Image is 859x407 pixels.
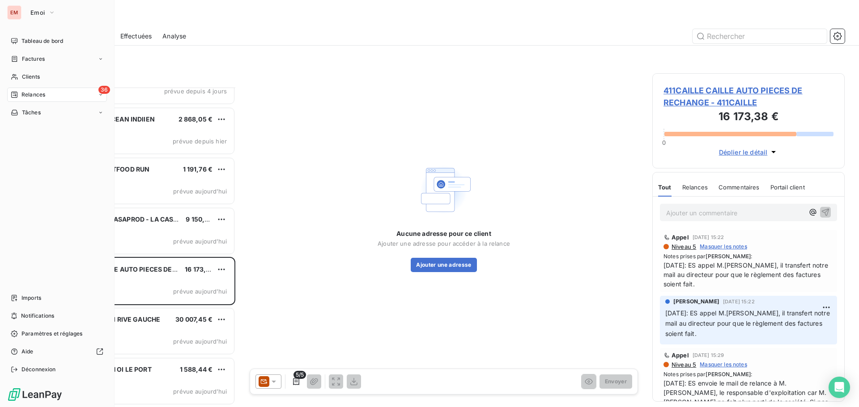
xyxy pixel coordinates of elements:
span: Appel [672,234,689,241]
a: Clients [7,70,107,84]
span: prévue aujourd’hui [173,288,227,295]
a: Factures [7,52,107,66]
h3: 16 173,38 € [663,109,833,126]
span: prévue aujourd’hui [173,188,227,195]
span: Niveau 5 [671,243,696,250]
span: Notes prises par : [663,252,833,260]
span: Aide [21,348,34,356]
span: Portail client [770,184,805,191]
span: Paramètres et réglages [21,330,82,338]
span: [DATE] 15:29 [693,352,724,358]
span: prévue aujourd’hui [173,338,227,345]
span: Niveau 5 [671,361,696,368]
a: Imports [7,291,107,305]
button: Déplier le détail [716,147,781,157]
span: Masquer les notes [700,361,747,369]
a: Tâches [7,105,107,120]
a: Paramètres et réglages [7,327,107,341]
span: Appel [672,352,689,359]
span: 411CAILLE CAILLE AUTO PIECES DE RECHANGE [63,265,209,273]
span: 0 [662,139,666,146]
span: 9 150,07 € [186,215,218,223]
span: Tâches [22,109,41,117]
span: Commentaires [719,184,760,191]
img: Logo LeanPay [7,387,63,402]
span: Imports [21,294,41,302]
img: Empty state [415,161,472,218]
a: Aide [7,344,107,359]
span: Ajouter une adresse pour accéder à la relance [378,240,510,247]
span: prévue depuis 4 jours [164,88,227,95]
span: Analyse [162,32,186,41]
span: 16 173,38 € [185,265,220,273]
div: grid [43,88,235,407]
span: [DATE]: ES appel M.[PERSON_NAME], il transfert notre mail au directeur pour que le règlement des ... [665,309,832,337]
a: Tableau de bord [7,34,107,48]
button: Ajouter une adresse [411,258,476,272]
span: 30 007,45 € [175,315,213,323]
span: Notifications [21,312,54,320]
span: [PERSON_NAME] [706,253,751,260]
span: 5/5 [293,371,306,379]
span: Effectuées [120,32,152,41]
span: 1 191,76 € [183,165,213,173]
span: 36 [98,86,110,94]
button: Envoyer [600,374,632,389]
span: 411CASAPROD CASAPROD - LA CASE A PAINS [63,215,204,223]
span: prévue depuis hier [173,138,227,145]
span: Tableau de bord [21,37,63,45]
span: [DATE] 15:22 [723,299,755,304]
span: 411CAILLE CAILLE AUTO PIECES DE RECHANGE - 411CAILLE [663,84,833,109]
span: 2 868,05 € [179,115,213,123]
span: [DATE]: ES appel M.[PERSON_NAME], il transfert notre mail au directeur pour que le règlement des ... [663,260,833,289]
span: Relances [21,91,45,99]
span: [PERSON_NAME] [673,298,719,306]
span: [DATE] 15:22 [693,235,724,240]
span: 1 588,44 € [180,365,213,373]
span: prévue aujourd’hui [173,238,227,245]
div: Open Intercom Messenger [829,377,850,398]
span: Notes prises par : [663,370,833,378]
span: Déplier le détail [719,147,768,157]
span: Déconnexion [21,365,56,373]
a: 36Relances [7,88,107,102]
span: Relances [682,184,708,191]
span: Tout [658,184,672,191]
span: Emoi [30,9,45,16]
span: prévue aujourd’hui [173,388,227,395]
input: Rechercher [693,29,827,43]
div: EM [7,5,21,20]
span: Aucune adresse pour ce client [396,229,491,238]
span: Factures [22,55,45,63]
span: Clients [22,73,40,81]
span: Masquer les notes [700,243,747,251]
span: [PERSON_NAME] [706,371,751,378]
